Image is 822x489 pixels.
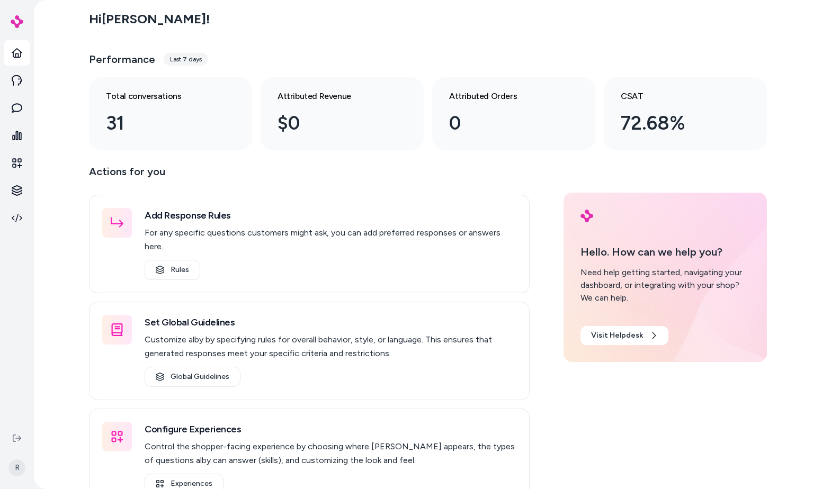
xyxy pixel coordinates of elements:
div: 31 [106,109,218,138]
a: Visit Helpdesk [580,326,668,345]
h3: Configure Experiences [145,422,516,437]
a: CSAT 72.68% [604,77,767,150]
a: Global Guidelines [145,367,240,387]
h3: Attributed Orders [449,90,561,103]
span: R [8,459,25,476]
button: R [6,451,28,485]
div: Last 7 days [164,53,208,66]
p: Hello. How can we help you? [580,244,750,260]
h3: Attributed Revenue [278,90,390,103]
h3: Performance [89,52,155,67]
img: alby Logo [580,210,593,222]
a: Total conversations 31 [89,77,252,150]
div: $0 [278,109,390,138]
h2: Hi [PERSON_NAME] ! [89,11,210,27]
a: Rules [145,260,200,280]
p: Customize alby by specifying rules for overall behavior, style, or language. This ensures that ge... [145,333,516,360]
h3: Set Global Guidelines [145,315,516,330]
a: Attributed Orders 0 [432,77,595,150]
div: 72.68% [621,109,733,138]
p: Actions for you [89,163,530,188]
h3: CSAT [621,90,733,103]
a: Attributed Revenue $0 [261,77,424,150]
div: Need help getting started, navigating your dashboard, or integrating with your shop? We can help. [580,266,750,304]
div: 0 [449,109,561,138]
h3: Add Response Rules [145,208,516,223]
p: Control the shopper-facing experience by choosing where [PERSON_NAME] appears, the types of quest... [145,440,516,467]
img: alby Logo [11,15,23,28]
p: For any specific questions customers might ask, you can add preferred responses or answers here. [145,226,516,253]
h3: Total conversations [106,90,218,103]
